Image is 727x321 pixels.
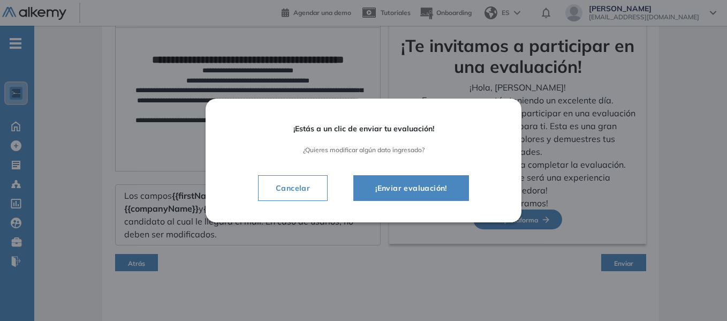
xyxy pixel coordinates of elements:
[236,124,491,133] span: ¡Estás a un clic de enviar tu evaluación!
[353,175,469,201] button: ¡Enviar evaluación!
[258,175,328,201] button: Cancelar
[267,182,319,195] span: Cancelar
[367,182,456,195] span: ¡Enviar evaluación!
[236,146,491,154] span: ¿Quieres modificar algún dato ingresado?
